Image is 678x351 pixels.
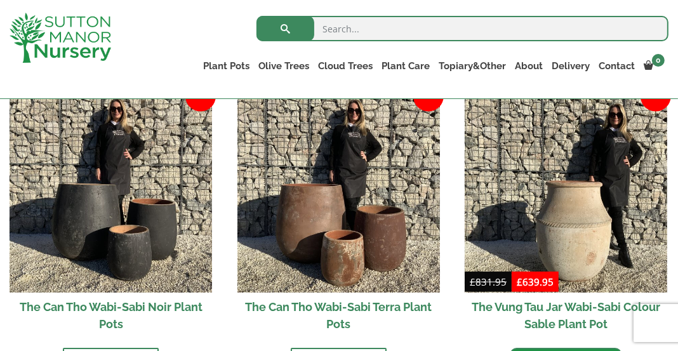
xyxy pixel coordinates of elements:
[465,90,667,338] a: Sale! The Vung Tau Jar Wabi-Sabi Colour Sable Plant Pot
[254,57,314,75] a: Olive Trees
[517,275,522,288] span: £
[199,57,254,75] a: Plant Pots
[10,90,212,338] a: Sale! The Can Tho Wabi-Sabi Noir Plant Pots
[510,57,547,75] a: About
[434,57,510,75] a: Topiary&Other
[470,275,475,288] span: £
[237,90,440,293] img: The Can Tho Wabi-Sabi Terra Plant Pots
[594,57,639,75] a: Contact
[237,293,440,338] h2: The Can Tho Wabi-Sabi Terra Plant Pots
[547,57,594,75] a: Delivery
[314,57,377,75] a: Cloud Trees
[10,90,212,293] img: The Can Tho Wabi-Sabi Noir Plant Pots
[10,293,212,338] h2: The Can Tho Wabi-Sabi Noir Plant Pots
[639,57,668,75] a: 0
[377,57,434,75] a: Plant Care
[652,54,665,67] span: 0
[465,293,667,338] h2: The Vung Tau Jar Wabi-Sabi Colour Sable Plant Pot
[470,275,507,288] bdi: 831.95
[10,13,111,63] img: logo
[256,16,669,41] input: Search...
[517,275,554,288] bdi: 639.95
[237,90,440,338] a: Sale! The Can Tho Wabi-Sabi Terra Plant Pots
[465,90,667,293] img: The Vung Tau Jar Wabi-Sabi Colour Sable Plant Pot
